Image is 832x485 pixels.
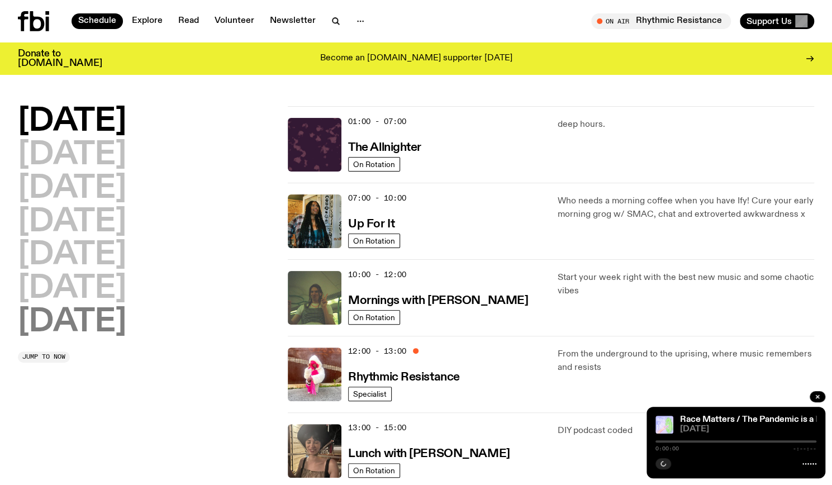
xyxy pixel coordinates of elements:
[348,346,406,356] span: 12:00 - 13:00
[18,307,126,338] button: [DATE]
[348,372,460,383] h3: Rhythmic Resistance
[348,446,510,460] a: Lunch with [PERSON_NAME]
[558,424,814,438] p: DIY podcast coded
[558,194,814,221] p: Who needs a morning coffee when you have Ify! Cure your early morning grog w/ SMAC, chat and extr...
[348,422,406,433] span: 13:00 - 15:00
[18,207,126,238] button: [DATE]
[348,234,400,248] a: On Rotation
[348,157,400,172] a: On Rotation
[558,271,814,298] p: Start your week right with the best new music and some chaotic vibes
[348,140,421,154] a: The Allnighter
[18,140,126,171] button: [DATE]
[747,16,792,26] span: Support Us
[558,348,814,374] p: From the underground to the uprising, where music remembers and resists
[348,218,394,230] h3: Up For It
[348,463,400,478] a: On Rotation
[348,269,406,280] span: 10:00 - 12:00
[655,446,679,451] span: 0:00:00
[18,240,126,271] button: [DATE]
[793,446,816,451] span: -:--:--
[348,142,421,154] h3: The Allnighter
[348,295,528,307] h3: Mornings with [PERSON_NAME]
[72,13,123,29] a: Schedule
[18,273,126,305] button: [DATE]
[558,118,814,131] p: deep hours.
[348,448,510,460] h3: Lunch with [PERSON_NAME]
[680,425,816,434] span: [DATE]
[18,173,126,205] button: [DATE]
[288,348,341,401] img: Attu crouches on gravel in front of a brown wall. They are wearing a white fur coat with a hood, ...
[18,351,70,363] button: Jump to now
[348,387,392,401] a: Specialist
[353,160,395,169] span: On Rotation
[18,106,126,137] button: [DATE]
[18,49,102,68] h3: Donate to [DOMAIN_NAME]
[348,193,406,203] span: 07:00 - 10:00
[320,54,512,64] p: Become an [DOMAIN_NAME] supporter [DATE]
[208,13,261,29] a: Volunteer
[591,13,731,29] button: On AirRhythmic Resistance
[172,13,206,29] a: Read
[353,390,387,398] span: Specialist
[348,216,394,230] a: Up For It
[22,354,65,360] span: Jump to now
[348,293,528,307] a: Mornings with [PERSON_NAME]
[263,13,322,29] a: Newsletter
[353,237,395,245] span: On Rotation
[348,310,400,325] a: On Rotation
[125,13,169,29] a: Explore
[353,467,395,475] span: On Rotation
[288,271,341,325] img: Jim Kretschmer in a really cute outfit with cute braids, standing on a train holding up a peace s...
[348,369,460,383] a: Rhythmic Resistance
[740,13,814,29] button: Support Us
[288,194,341,248] img: Ify - a Brown Skin girl with black braided twists, looking up to the side with her tongue stickin...
[353,313,395,322] span: On Rotation
[348,116,406,127] span: 01:00 - 07:00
